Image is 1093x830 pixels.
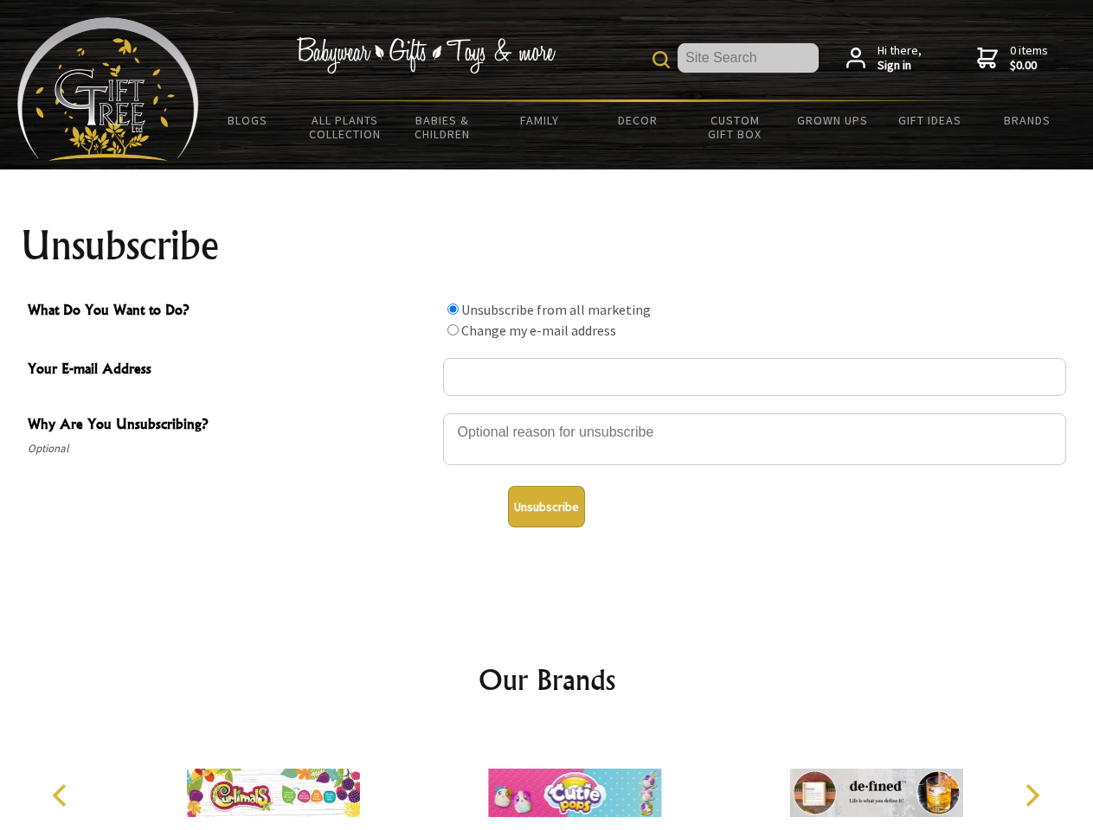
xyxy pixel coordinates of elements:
[43,776,81,814] button: Previous
[588,102,686,138] a: Decor
[35,659,1059,700] h2: Our Brands
[447,303,459,315] input: What Do You Want to Do?
[394,102,492,152] a: Babies & Children
[881,102,979,138] a: Gift Ideas
[977,43,1048,73] a: 0 items$0.00
[199,102,297,138] a: BLOGS
[678,43,819,73] input: Site Search
[508,486,585,527] button: Unsubscribe
[846,43,922,73] a: Hi there,Sign in
[461,322,616,339] label: Change my e-mail address
[1010,42,1048,73] span: 0 items
[979,102,1077,138] a: Brands
[28,358,434,383] span: Your E-mail Address
[686,102,784,152] a: Custom Gift Box
[21,225,1073,266] h1: Unsubscribe
[443,413,1066,465] textarea: Why Are You Unsubscribing?
[1010,58,1048,73] strong: $0.00
[1013,776,1051,814] button: Next
[296,37,556,73] img: Babywear - Gifts - Toys & more
[28,299,434,324] span: What Do You Want to Do?
[878,43,922,73] span: Hi there,
[28,438,434,459] span: Optional
[653,51,670,68] img: product search
[447,324,459,335] input: What Do You Want to Do?
[783,102,881,138] a: Grown Ups
[461,301,651,318] label: Unsubscribe from all marketing
[492,102,589,138] a: Family
[28,413,434,438] span: Why Are You Unsubscribing?
[443,358,1066,396] input: Your E-mail Address
[297,102,395,152] a: All Plants Collection
[878,58,922,73] strong: Sign in
[17,17,199,161] img: Babyware - Gifts - Toys and more...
